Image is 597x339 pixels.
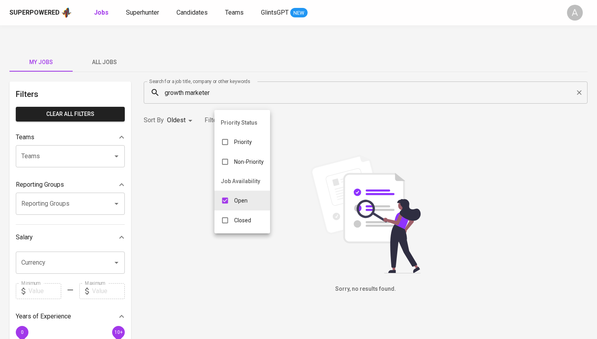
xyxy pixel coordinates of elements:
p: Priority [234,138,252,146]
p: Open [234,197,248,205]
p: Closed [234,216,251,224]
li: Priority Status [214,113,270,132]
p: Non-Priority [234,158,264,166]
li: Job Availability [214,172,270,191]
